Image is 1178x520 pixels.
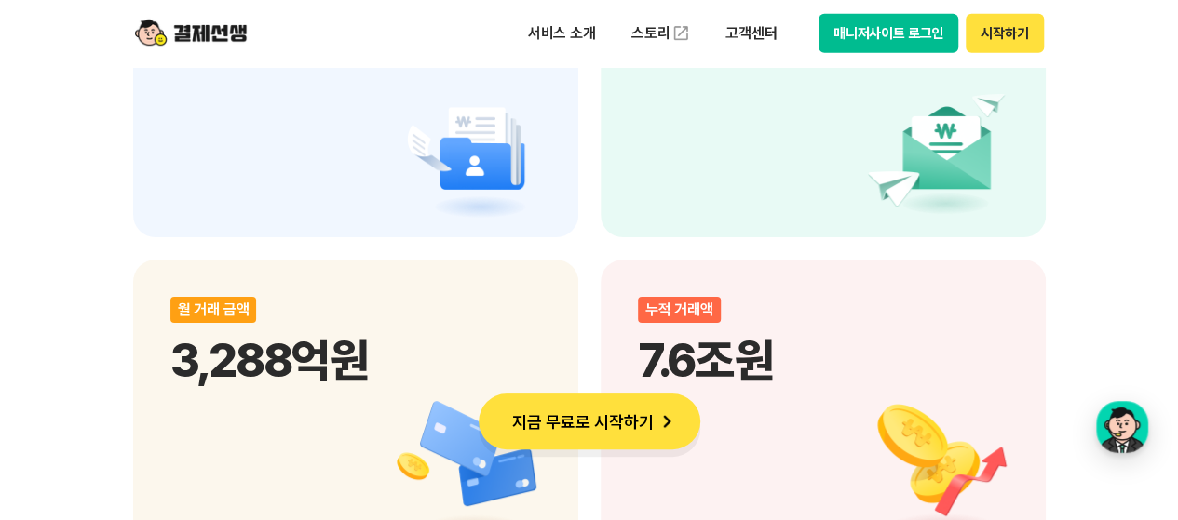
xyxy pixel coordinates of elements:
span: 홈 [59,349,70,364]
a: 대화 [123,321,240,367]
a: 홈 [6,321,123,367]
button: 시작하기 [966,14,1043,53]
button: 지금 무료로 시작하기 [479,393,700,449]
div: 월 거래 금액 [170,297,257,323]
button: 매니저사이트 로그인 [819,14,959,53]
p: 3,288억원 [170,332,541,388]
img: logo [135,16,247,51]
div: 누적 거래액 [638,297,721,323]
a: 설정 [240,321,358,367]
a: 스토리 [618,15,704,52]
img: 외부 도메인 오픈 [671,24,690,43]
p: 서비스 소개 [515,17,609,50]
img: 화살표 아이콘 [654,408,680,434]
p: 고객센터 [712,17,790,50]
span: 설정 [288,349,310,364]
span: 대화 [170,350,193,365]
p: 7.6조원 [638,332,1009,388]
